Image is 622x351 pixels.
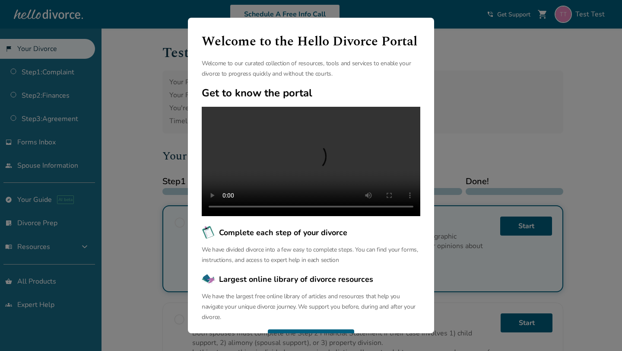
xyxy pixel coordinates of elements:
[268,329,354,348] button: Continue
[202,32,420,51] h1: Welcome to the Hello Divorce Portal
[202,245,420,265] p: We have divided divorce into a few easy to complete steps. You can find your forms, instructions,...
[202,226,216,239] img: Complete each step of your divorce
[202,272,216,286] img: Largest online library of divorce resources
[219,274,373,285] span: Largest online library of divorce resources
[202,291,420,322] p: We have the largest free online library of articles and resources that help you navigate your uni...
[202,86,420,100] h2: Get to know the portal
[219,227,347,238] span: Complete each step of your divorce
[202,58,420,79] p: Welcome to our curated collection of resources, tools and services to enable your divorce to prog...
